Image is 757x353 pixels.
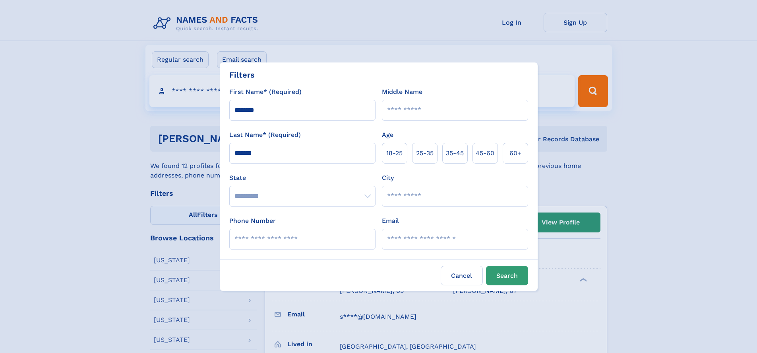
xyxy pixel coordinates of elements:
label: Middle Name [382,87,422,97]
label: City [382,173,394,183]
label: Age [382,130,393,140]
span: 60+ [509,148,521,158]
div: Filters [229,69,255,81]
label: Last Name* (Required) [229,130,301,140]
label: State [229,173,376,183]
span: 45‑60 [476,148,494,158]
span: 35‑45 [446,148,464,158]
label: Phone Number [229,216,276,226]
span: 25‑35 [416,148,434,158]
label: Cancel [441,266,483,285]
label: Email [382,216,399,226]
span: 18‑25 [386,148,403,158]
label: First Name* (Required) [229,87,302,97]
button: Search [486,266,528,285]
